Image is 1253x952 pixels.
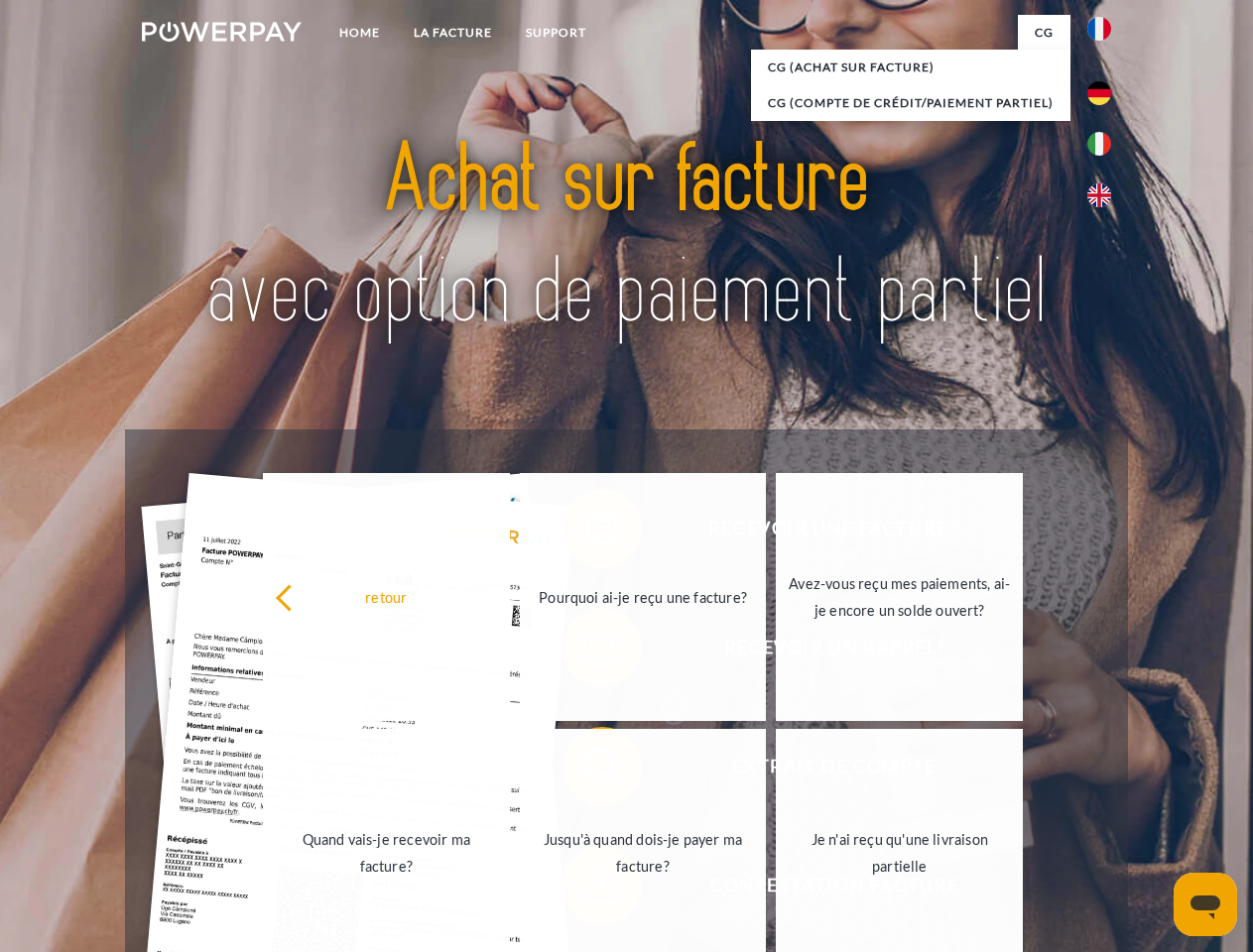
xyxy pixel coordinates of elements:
a: Home [322,15,397,51]
a: CG [1018,15,1070,51]
div: Jusqu'à quand dois-je payer ma facture? [532,826,755,880]
img: de [1087,81,1111,105]
iframe: Bouton de lancement de la fenêtre de messagerie [1174,873,1237,936]
img: fr [1087,17,1111,41]
div: Avez-vous reçu mes paiements, ai-je encore un solde ouvert? [788,570,1011,624]
div: Pourquoi ai-je reçu une facture? [532,583,755,610]
a: LA FACTURE [397,15,509,51]
a: Avez-vous reçu mes paiements, ai-je encore un solde ouvert? [776,473,1023,721]
img: title-powerpay_fr.svg [189,95,1064,380]
div: Je n'ai reçu qu'une livraison partielle [788,826,1011,880]
img: it [1087,132,1111,156]
a: CG (Compte de crédit/paiement partiel) [751,85,1070,121]
a: CG (achat sur facture) [751,50,1070,85]
div: Quand vais-je recevoir ma facture? [275,826,498,880]
img: logo-powerpay-white.svg [142,22,302,42]
a: Support [509,15,603,51]
div: retour [275,583,498,610]
img: en [1087,183,1111,207]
